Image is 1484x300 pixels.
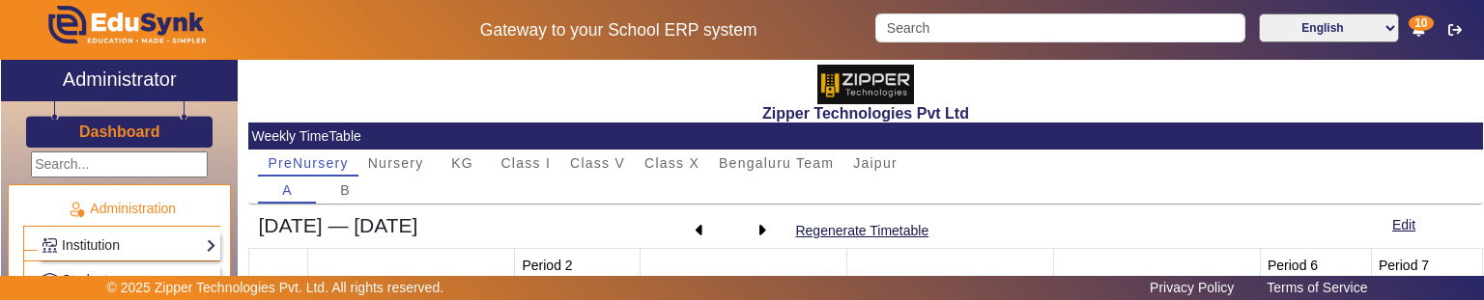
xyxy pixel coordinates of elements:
span: A [282,183,293,197]
span: B [340,183,351,197]
a: Administrator [1,60,238,101]
span: Class V [570,156,625,170]
span: Class I [501,156,552,170]
input: Search... [31,151,208,177]
p: Administration [23,199,220,219]
h5: Gateway to your School ERP system [382,20,855,41]
span: Nursery [368,156,424,170]
h2: Administrator [63,68,177,91]
h3: Dashboard [79,123,160,141]
span: Students [62,272,115,287]
p: © 2025 Zipper Technologies Pvt. Ltd. All rights reserved. [107,278,444,298]
span: Jaipur [853,156,898,170]
span: KG [451,156,473,170]
a: Dashboard [78,122,161,142]
img: Students.png [43,273,57,287]
button: Regenerate Timetable [793,219,930,243]
h4: [DATE] — [DATE] [258,213,649,237]
a: Privacy Policy [1140,275,1243,300]
span: PreNursery [268,156,348,170]
span: 10 [1409,15,1433,31]
span: Bengaluru Team [719,156,834,170]
mat-card-header: Weekly TimeTable [248,123,1483,150]
img: Administration.png [68,201,85,218]
h2: Zipper Technologies Pvt Ltd [248,104,1483,123]
img: 36227e3f-cbf6-4043-b8fc-b5c5f2957d0a [817,65,914,104]
button: Edit [1390,213,1417,237]
a: Terms of Service [1257,275,1377,300]
span: Class X [644,156,699,170]
input: Search [875,14,1244,42]
a: Students [42,269,216,291]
